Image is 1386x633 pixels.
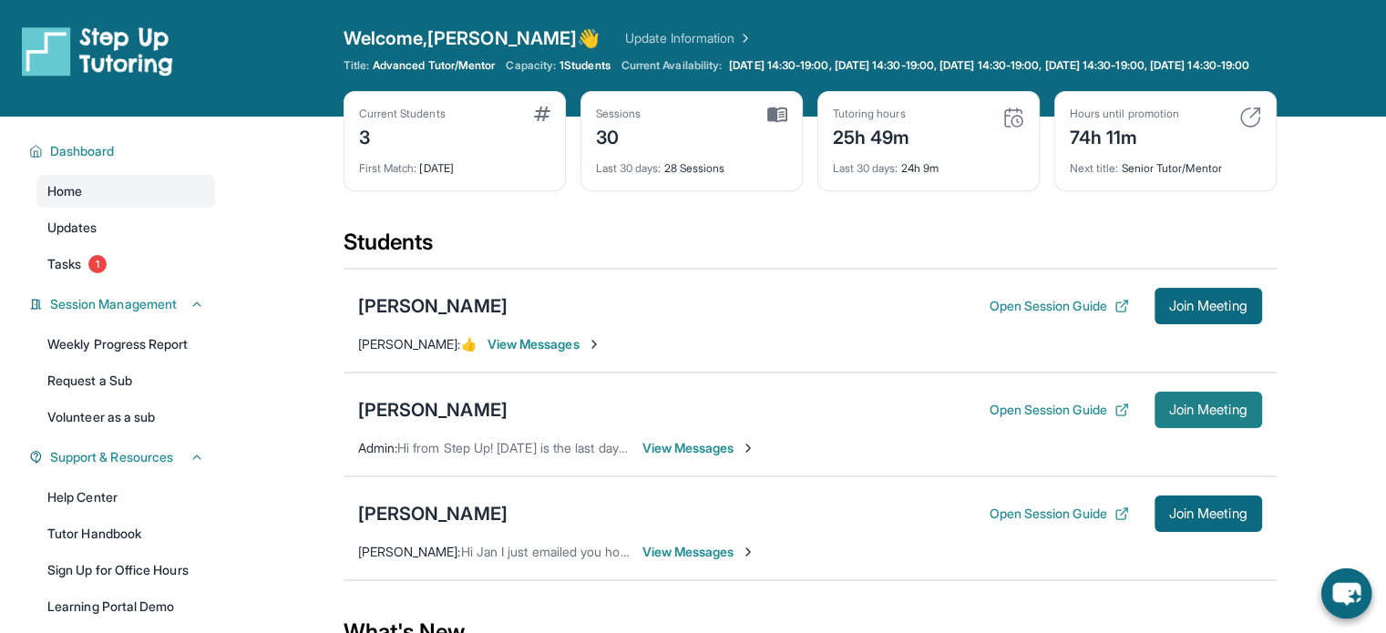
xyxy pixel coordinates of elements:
img: Chevron-Right [741,545,755,559]
button: Open Session Guide [989,297,1128,315]
div: Hours until promotion [1070,107,1179,121]
div: Students [344,228,1277,268]
span: [DATE] 14:30-19:00, [DATE] 14:30-19:00, [DATE] 14:30-19:00, [DATE] 14:30-19:00, [DATE] 14:30-19:00 [729,58,1249,73]
button: Join Meeting [1155,288,1262,324]
a: Updates [36,211,215,244]
div: Sessions [596,107,642,121]
span: [PERSON_NAME] : [358,544,461,559]
span: View Messages [642,439,756,457]
span: View Messages [642,543,756,561]
button: chat-button [1321,568,1371,618]
a: Help Center [36,481,215,514]
button: Open Session Guide [989,401,1128,419]
span: Support & Resources [50,448,173,466]
span: [PERSON_NAME] : [358,336,461,352]
button: Session Management [43,295,204,313]
button: Dashboard [43,142,204,160]
span: First Match : [359,161,417,175]
img: card [534,107,550,121]
div: [PERSON_NAME] [358,501,508,526]
a: Weekly Progress Report [36,328,215,361]
div: 25h 49m [833,121,910,150]
a: Tasks1 [36,248,215,281]
span: Advanced Tutor/Mentor [373,58,495,73]
img: card [1239,107,1261,128]
img: Chevron-Right [741,441,755,455]
a: Request a Sub [36,364,215,397]
div: Senior Tutor/Mentor [1070,150,1261,176]
span: Hi Jan I just emailed you homework sheet for [DATE] [461,544,766,559]
button: Join Meeting [1155,495,1262,532]
span: Capacity: [506,58,556,73]
span: Join Meeting [1169,301,1247,311]
a: [DATE] 14:30-19:00, [DATE] 14:30-19:00, [DATE] 14:30-19:00, [DATE] 14:30-19:00, [DATE] 14:30-19:00 [725,58,1253,73]
div: [PERSON_NAME] [358,397,508,423]
a: Home [36,175,215,208]
span: 👍 [461,336,477,352]
div: 30 [596,121,642,150]
div: Tutoring hours [833,107,910,121]
span: Tasks [47,255,81,273]
div: [PERSON_NAME] [358,293,508,319]
div: [DATE] [359,150,550,176]
span: Last 30 days : [833,161,898,175]
img: logo [22,26,173,77]
button: Open Session Guide [989,505,1128,523]
a: Volunteer as a sub [36,401,215,434]
div: 24h 9m [833,150,1024,176]
span: Join Meeting [1169,404,1247,415]
span: Welcome, [PERSON_NAME] 👋 [344,26,601,51]
a: Learning Portal Demo [36,590,215,623]
img: Chevron-Right [587,337,601,352]
span: Join Meeting [1169,508,1247,519]
button: Join Meeting [1155,392,1262,428]
img: Chevron Right [734,29,753,47]
span: Session Management [50,295,177,313]
img: card [1002,107,1024,128]
img: card [767,107,787,123]
a: Sign Up for Office Hours [36,554,215,587]
span: Dashboard [50,142,115,160]
span: Title: [344,58,369,73]
a: Update Information [625,29,753,47]
span: View Messages [488,335,601,353]
span: Current Availability: [621,58,722,73]
div: 28 Sessions [596,150,787,176]
span: Last 30 days : [596,161,662,175]
span: Updates [47,219,98,237]
span: 1 Students [560,58,611,73]
button: Support & Resources [43,448,204,466]
div: 3 [359,121,446,150]
a: Tutor Handbook [36,517,215,550]
div: 74h 11m [1070,121,1179,150]
span: 1 [88,255,107,273]
span: Home [47,182,82,200]
div: Current Students [359,107,446,121]
span: Next title : [1070,161,1119,175]
span: Admin : [358,440,397,455]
